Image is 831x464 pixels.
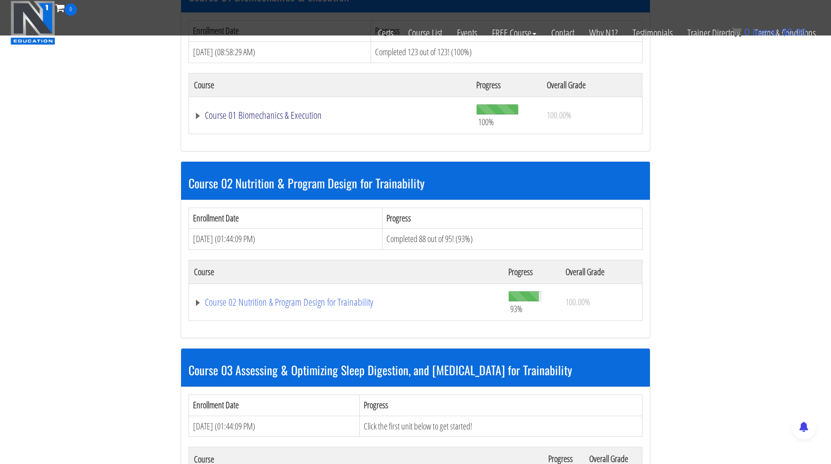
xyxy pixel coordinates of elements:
a: Testimonials [625,16,680,50]
th: Progress [359,394,642,416]
td: Completed 88 out of 95! (93%) [382,229,642,250]
td: 100.00% [561,284,642,321]
th: Progress [503,260,561,284]
th: Enrollment Date [189,208,382,229]
td: [DATE] (01:44:09 PM) [189,416,360,437]
a: FREE Course [485,16,544,50]
a: Why N1? [582,16,625,50]
a: Certs [371,16,401,50]
td: 100.00% [542,97,642,134]
h3: Course 02 Nutrition & Program Design for Trainability [189,177,642,189]
img: n1-education [10,0,55,45]
a: Events [450,16,485,50]
span: items: [753,27,779,37]
th: Progress [382,208,642,229]
a: Contact [544,16,582,50]
td: Click the first unit below to get started! [359,416,642,437]
th: Progress [471,73,542,97]
a: Course List [401,16,450,50]
a: 0 [55,1,77,14]
bdi: 0.00 [782,27,806,37]
a: 0 items: $0.00 [732,27,806,37]
span: 0 [65,3,77,16]
td: [DATE] (08:58:29 AM) [189,41,371,63]
span: 100% [478,116,494,127]
th: Overall Grade [561,260,642,284]
span: 93% [510,303,523,314]
span: 0 [744,27,750,37]
a: Trainer Directory [680,16,747,50]
span: $ [782,27,787,37]
th: Course [189,260,503,284]
th: Course [189,73,471,97]
th: Enrollment Date [189,394,360,416]
h3: Course 03 Assessing & Optimizing Sleep Digestion, and [MEDICAL_DATA] for Trainability [189,363,642,376]
th: Overall Grade [542,73,642,97]
img: icon11.png [732,27,742,37]
td: [DATE] (01:44:09 PM) [189,229,382,250]
a: Course 02 Nutrition & Program Design for Trainability [194,297,498,307]
td: Completed 123 out of 123! (100%) [371,41,642,63]
a: Terms & Conditions [747,16,823,50]
a: Course 01 Biomechanics & Execution [194,110,466,120]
